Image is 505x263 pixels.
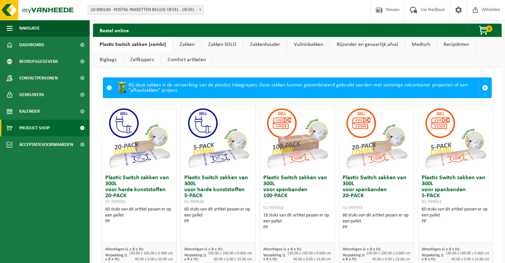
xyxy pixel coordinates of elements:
[184,253,207,261] span: Verpakking (L x B x H):
[263,175,331,211] h3: Plastic Switch zakken van 300L voor spanbanden 100-PACK
[486,26,492,32] span: 0
[422,105,489,172] img: 01-999952
[19,136,73,153] span: Acceptatievoorwaarden
[93,37,173,52] a: Plastic Switch zakken (combi)
[343,253,365,261] span: Verpakking (L x B x H):
[343,224,410,230] div: PP
[343,247,381,251] span: Afmetingen (L x B x H):
[173,37,201,52] a: Zakken
[330,37,405,52] a: Bijzonder en gevaarlijk afval
[343,175,410,211] h3: Plastic Switch zakken van 300L voor spanbanden 20-PACK
[135,257,173,261] span: 40.00 x 0.00 x 20.00 cm
[105,199,125,204] span: 01-999950
[343,212,410,230] div: 60 stuks van dit artikel passen er op een pallet
[105,218,173,224] div: PP
[263,253,286,261] span: Verpakking (L x B x H):
[19,86,44,103] span: Gebruikers
[243,37,287,52] a: Zakkenhouder
[105,247,144,251] span: Afmetingen (L x B x H):
[293,257,331,261] span: 40.00 x 0.00 x 23.00 cm
[19,120,49,136] span: Product Shop
[422,175,489,205] h3: Plastic Switch zakken van 300L voor spanbanden 5-PACK
[19,20,40,37] span: Navigatie
[263,247,302,251] span: Afmetingen (L x B x H):
[478,78,491,98] a: Sluit melding
[184,218,252,224] div: PP
[468,24,501,37] button: 0
[185,105,251,172] img: 01-999949
[445,251,489,255] span: 130.00 x 100.00 x 0.000 cm
[19,70,58,86] span: Contactpersonen
[161,52,212,67] a: Comfort artikelen
[422,253,444,261] span: Verpakking (L x B x H):
[19,37,44,53] span: Dashboard
[115,78,478,98] div: Bij deze zakken is de verwerking van de plastics inbegrepen. Deze zakken kunnen gecombineerd gebr...
[184,206,252,224] div: 60 stuks van dit artikel passen er op een pallet
[93,24,135,37] h2: Bestel online
[106,105,172,172] img: 01-999950
[214,257,252,261] span: 60.00 x 0.00 x 23.00 cm
[93,52,123,67] a: Bigbags
[263,205,283,210] span: 01-999954
[422,199,442,204] span: 01-999952
[105,175,173,205] h3: Plastic Switch zakken van 300L voor harde kunststoffen 20-PACK
[437,37,476,52] a: Recipiënten
[19,103,40,120] span: Kalender
[451,257,489,261] span: 40.00 x 0.00 x 23.00 cm
[422,206,489,224] div: 60 stuks van dit artikel passen er op een pallet
[184,247,223,251] span: Afmetingen (L x B x H):
[184,199,204,204] span: 01-999949
[343,105,410,172] img: 01-999953
[264,105,330,172] img: 01-999954
[366,251,410,255] span: 130.00 x 100.00 x 0.000 cm
[88,5,204,15] span: 10-890140 - POSTNL PAKKETTEN BELGIE OEVEL - OEVEL
[129,251,173,255] span: 130.00 x 100.00 x 0.000 cm
[422,247,460,251] span: Afmetingen (L x B x H):
[184,175,252,205] h3: Plastic Switch zakken van 300L voor harde kunststoffen 5-PACK
[263,224,331,230] div: PP
[405,37,437,52] a: Medisch
[124,52,161,67] a: Zelfkippers
[105,253,127,261] span: Verpakking (L x B x H):
[202,37,243,52] a: Zakken SOLO
[19,53,58,70] span: Bedrijfsgegevens
[372,257,410,261] span: 40.00 x 0.00 x 23.00 cm
[422,218,489,224] div: PP
[105,206,173,224] div: 60 stuks van dit artikel passen er op een pallet
[115,81,128,94] img: WB-0240-HPE-GN-50.png
[208,251,252,255] span: 130.00 x 100.00 x 0.000 cm
[263,212,331,230] div: 16 stuks van dit artikel passen er op een pallet
[287,251,331,255] span: 130.00 x 100.00 x 0.000 cm
[343,205,363,210] span: 01-999953
[287,37,330,52] a: Vuilnisbakken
